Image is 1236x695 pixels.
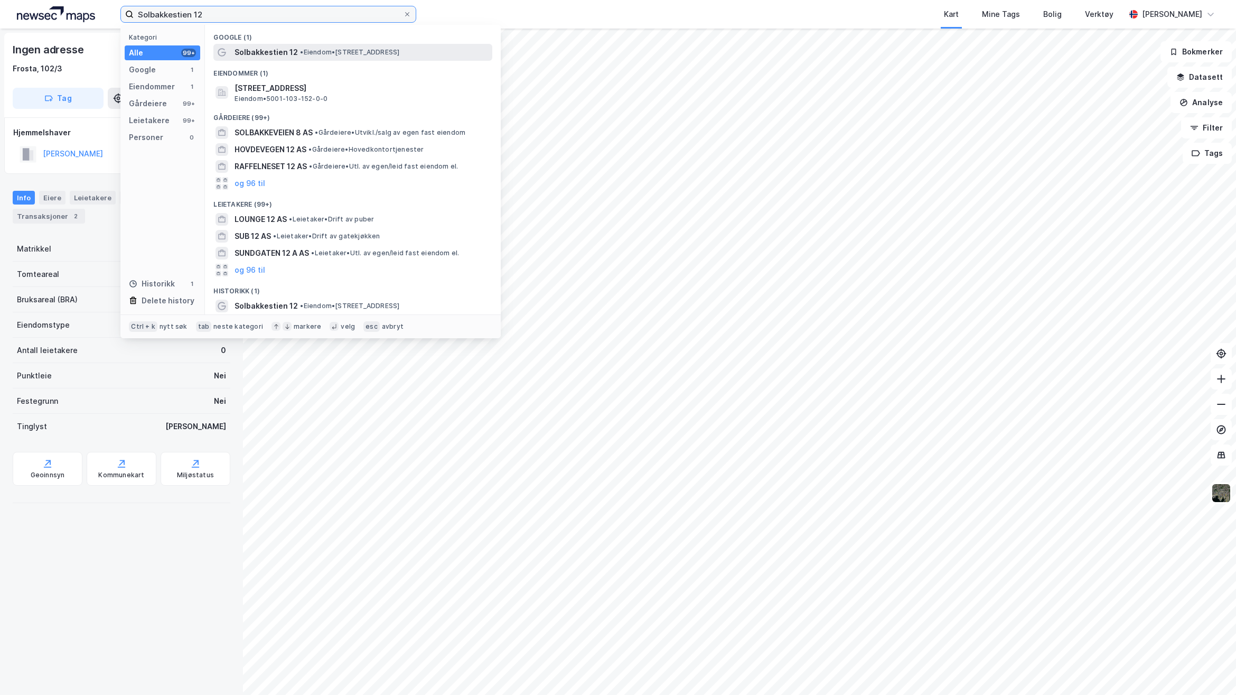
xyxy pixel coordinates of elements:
div: Info [13,191,35,205]
span: Leietaker • Utl. av egen/leid fast eiendom el. [311,249,459,257]
div: Kontrollprogram for chat [1183,644,1236,695]
div: Kategori [129,33,200,41]
div: Punktleie [17,369,52,382]
div: Antall leietakere [17,344,78,357]
button: Datasett [1167,67,1232,88]
div: 99+ [181,99,196,108]
div: Leietakere (99+) [205,192,501,211]
span: Leietaker • Drift av puber [289,215,374,224]
span: RAFFELNESET 12 AS [235,160,307,173]
span: • [273,232,276,240]
span: Gårdeiere • Hovedkontortjenester [308,145,424,154]
div: 0 [221,344,226,357]
button: Bokmerker [1160,41,1232,62]
div: Geoinnsyn [31,471,65,479]
span: • [315,128,318,136]
span: SUB 12 AS [235,230,271,243]
input: Søk på adresse, matrikkel, gårdeiere, leietakere eller personer [134,6,403,22]
div: Tinglyst [17,420,47,433]
span: Gårdeiere • Utvikl./salg av egen fast eiendom [315,128,465,137]
div: 99+ [181,49,196,57]
button: og 96 til [235,264,265,276]
span: • [308,145,312,153]
div: [PERSON_NAME] [165,420,226,433]
div: Bruksareal (BRA) [17,293,78,306]
button: og 96 til [235,177,265,190]
div: Google (1) [205,25,501,44]
button: Tags [1183,143,1232,164]
div: Festegrunn [17,395,58,407]
div: Eiere [39,191,65,205]
div: [PERSON_NAME] [1142,8,1202,21]
div: Frosta, 102/3 [13,62,62,75]
div: 0 [188,133,196,142]
div: 99+ [181,116,196,125]
img: 9k= [1211,483,1231,503]
div: esc [363,321,380,332]
div: Eiendomstype [17,319,70,331]
div: 1 [188,280,196,288]
div: Verktøy [1085,8,1113,21]
div: neste kategori [213,322,263,331]
div: tab [196,321,212,332]
button: Tag [13,88,104,109]
div: Nei [214,369,226,382]
span: • [309,162,312,170]
span: • [300,48,303,56]
img: logo.a4113a55bc3d86da70a041830d287a7e.svg [17,6,95,22]
div: Eiendommer (1) [205,61,501,80]
div: Eiendommer [129,80,175,93]
div: Historikk [129,277,175,290]
span: Eiendom • [STREET_ADDRESS] [300,48,399,57]
div: Gårdeiere (99+) [205,105,501,124]
div: Matrikkel [17,243,51,255]
div: Miljøstatus [177,471,214,479]
div: Leietakere [129,114,170,127]
div: Nei [214,395,226,407]
button: Filter [1181,117,1232,138]
span: Leietaker • Drift av gatekjøkken [273,232,380,240]
div: Google [129,63,156,76]
div: Kart [944,8,959,21]
div: 1 [188,82,196,91]
div: Kommunekart [98,471,144,479]
div: Transaksjoner [13,209,85,224]
div: 2 [70,211,81,221]
button: Analyse [1171,92,1232,113]
div: Datasett [120,191,160,205]
span: LOUNGE 12 AS [235,213,287,226]
div: markere [294,322,321,331]
span: SUNDGATEN 12 A AS [235,247,309,260]
span: Gårdeiere • Utl. av egen/leid fast eiendom el. [309,162,458,171]
span: [STREET_ADDRESS] [235,82,488,95]
span: • [289,215,292,223]
span: SOLBAKKEVEIEN 8 AS [235,126,313,139]
span: Solbakkestien 12 [235,46,298,59]
div: Ingen adresse [13,41,86,58]
div: Delete history [142,294,194,307]
div: nytt søk [160,322,188,331]
div: Alle [129,47,143,59]
div: avbryt [382,322,404,331]
div: Ctrl + k [129,321,157,332]
span: HOVDEVEGEN 12 AS [235,143,306,156]
span: • [311,249,314,257]
span: • [300,302,303,310]
span: Eiendom • 5001-103-152-0-0 [235,95,327,103]
div: Gårdeiere [129,97,167,110]
div: Mine Tags [982,8,1020,21]
div: velg [341,322,355,331]
div: Historikk (1) [205,279,501,298]
div: Tomteareal [17,268,59,281]
div: Leietakere [70,191,116,205]
div: Hjemmelshaver [13,126,230,139]
div: Bolig [1043,8,1062,21]
span: Solbakkestien 12 [235,300,298,312]
iframe: Chat Widget [1183,644,1236,695]
div: Personer [129,131,163,144]
div: 1 [188,66,196,74]
span: Eiendom • [STREET_ADDRESS] [300,302,399,310]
